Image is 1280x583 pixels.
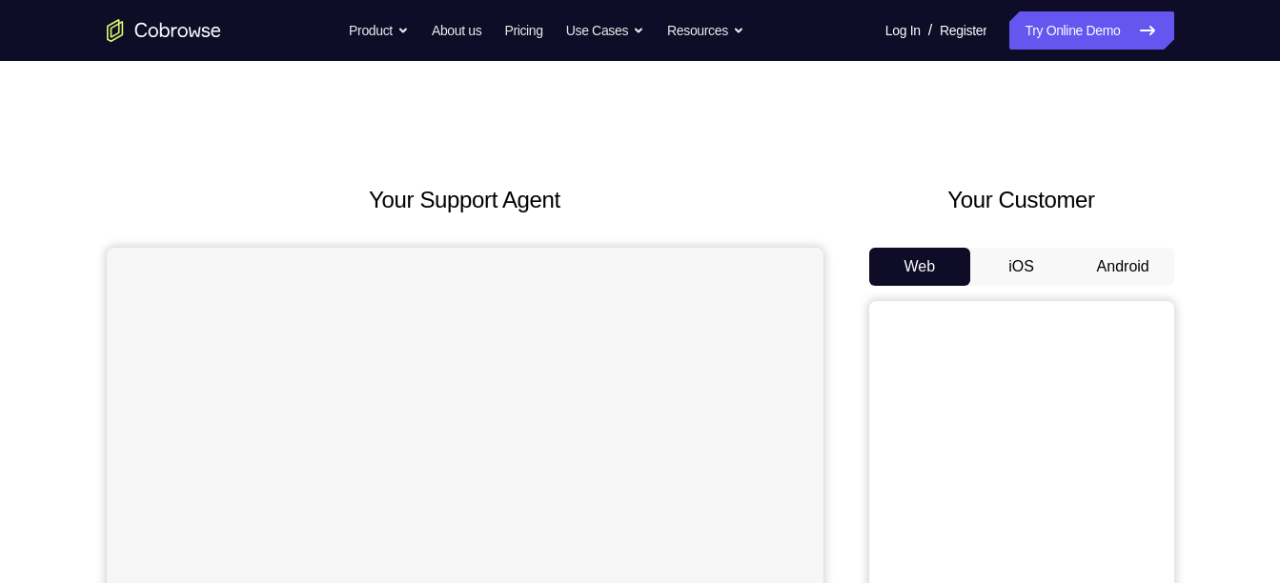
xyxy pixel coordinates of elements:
[566,11,644,50] button: Use Cases
[432,11,481,50] a: About us
[928,19,932,42] span: /
[107,183,823,217] h2: Your Support Agent
[107,19,221,42] a: Go to the home page
[349,11,409,50] button: Product
[970,248,1072,286] button: iOS
[504,11,542,50] a: Pricing
[940,11,986,50] a: Register
[885,11,921,50] a: Log In
[1009,11,1173,50] a: Try Online Demo
[667,11,744,50] button: Resources
[1072,248,1174,286] button: Android
[869,183,1174,217] h2: Your Customer
[869,248,971,286] button: Web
